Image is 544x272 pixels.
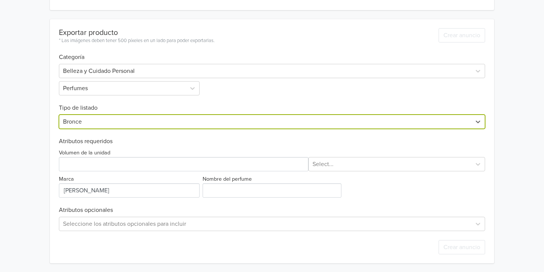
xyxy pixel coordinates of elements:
label: Volumen de la unidad [59,149,110,157]
div: Exportar producto [59,28,215,37]
h6: Tipo de listado [59,95,485,112]
button: Crear anuncio [439,240,485,254]
label: Marca [59,175,74,183]
h6: Atributos requeridos [59,138,485,145]
h6: Atributos opcionales [59,207,485,214]
label: Nombre del perfume [203,175,252,183]
button: Crear anuncio [439,28,485,42]
h6: Categoría [59,45,485,61]
div: * Las imágenes deben tener 500 píxeles en un lado para poder exportarlas. [59,37,215,45]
